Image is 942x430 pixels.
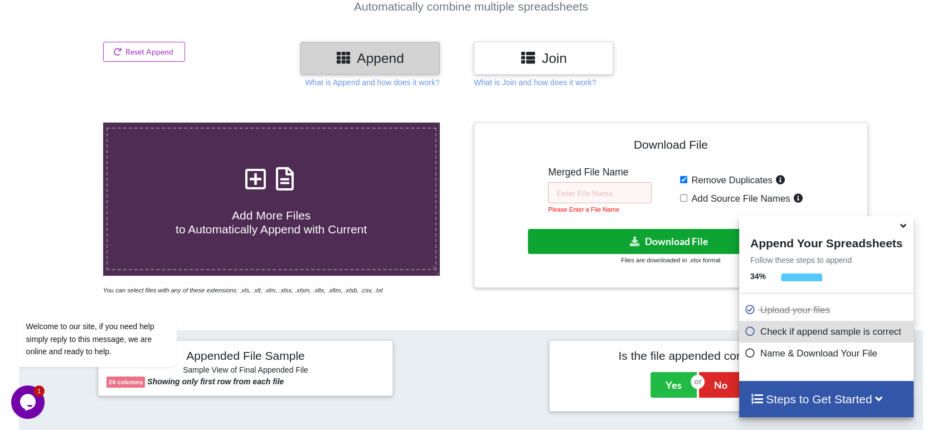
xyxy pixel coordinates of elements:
[739,233,914,250] h4: Append Your Spreadsheets
[687,175,773,185] span: Remove Duplicates
[176,209,367,236] span: Add More Files to Automatically Append with Current
[305,77,439,88] p: What is Append and how does it work?
[528,229,810,254] button: Download File
[11,211,212,380] iframe: chat widget
[739,255,914,266] p: Follow these steps to append
[482,131,860,163] h4: Download File
[109,379,143,385] b: 24 columns
[650,372,697,398] button: Yes
[750,392,902,406] h4: Steps to Get Started
[750,272,766,281] b: 34 %
[106,349,385,364] h4: Appended File Sample
[548,206,619,213] small: Please Enter a File Name
[745,325,911,339] p: Check if append sample is correct
[11,385,47,419] iframe: chat widget
[103,287,383,294] i: You can select files with any of these extensions: .xls, .xlt, .xlm, .xlsx, .xlsm, .xltx, .xltm, ...
[474,77,596,88] p: What is Join and how does it work?
[106,365,385,377] h6: Sample View of Final Appended File
[103,42,186,62] button: Reset Append
[699,372,742,398] button: No
[687,193,790,204] span: Add Source File Names
[745,303,911,317] p: Upload your files
[309,50,431,66] h3: Append
[548,167,652,178] h5: Merged File Name
[147,377,284,386] b: Showing only first row from each file
[557,349,836,363] h4: Is the file appended correctly?
[482,50,605,66] h3: Join
[548,182,652,203] input: Enter File Name
[621,257,720,263] small: Files are downloaded in .xlsx format
[745,346,911,360] p: Name & Download Your File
